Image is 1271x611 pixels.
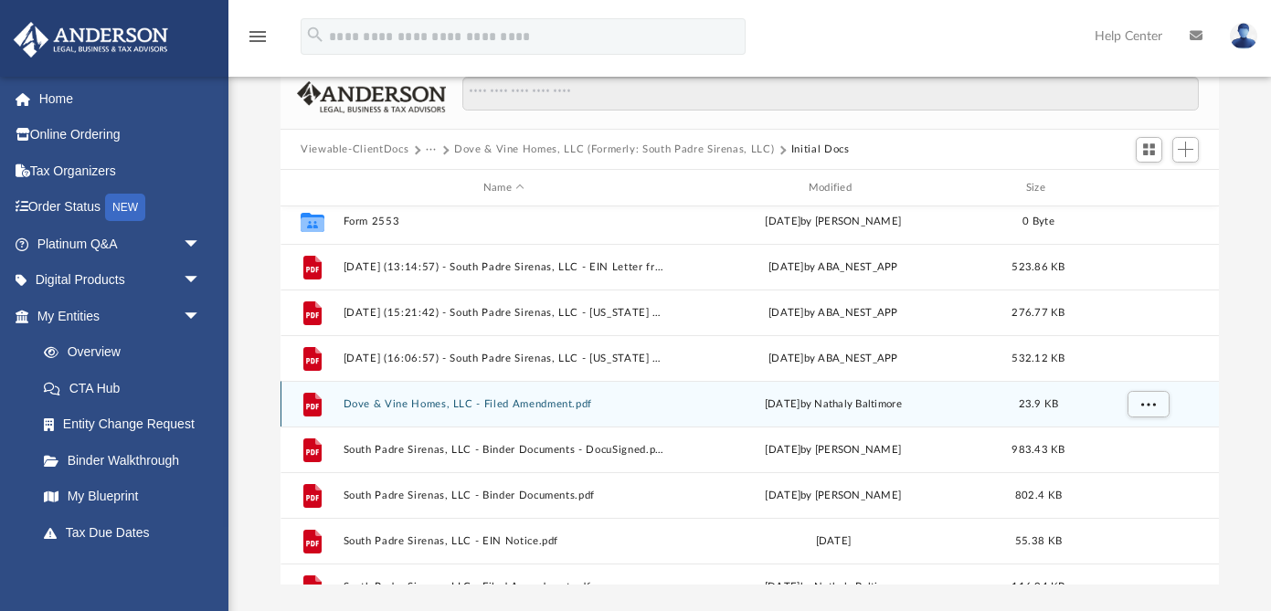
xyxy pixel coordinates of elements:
button: Form 2553 [344,216,665,227]
div: [DATE] by [PERSON_NAME] [673,488,994,504]
a: Tax Due Dates [26,514,228,551]
div: Name [343,180,664,196]
button: [DATE] (15:21:42) - South Padre Sirenas, LLC - [US_STATE] Franchise from [US_STATE] Comptroller.pdf [344,307,665,319]
div: id [1083,180,1211,196]
input: Search files and folders [462,77,1199,111]
button: Dove & Vine Homes, LLC (Formerly: South Padre Sirenas, LLC) [454,142,774,158]
div: [DATE] by Nathaly Baltimore [673,396,994,413]
a: CTA Hub [26,370,228,406]
button: Add [1172,137,1200,163]
button: South Padre Sirenas, LLC - EIN Notice.pdf [344,535,665,547]
span: 983.43 KB [1012,445,1064,455]
i: search [305,25,325,45]
a: Tax Organizers [13,153,228,189]
img: Anderson Advisors Platinum Portal [8,22,174,58]
div: [DATE] by Nathaly Baltimore [673,579,994,595]
div: [DATE] by [PERSON_NAME] [673,442,994,458]
a: Overview [26,334,228,371]
a: My Blueprint [26,479,219,515]
button: [DATE] (16:06:57) - South Padre Sirenas, LLC - [US_STATE] Franchise from [US_STATE] Comptroller.pdf [344,353,665,364]
button: South Padre Sirenas, LLC - Filed Amendment.pdf [344,581,665,593]
a: Entity Change Request [26,406,228,443]
button: More options [1128,391,1170,418]
a: Order StatusNEW [13,189,228,226]
img: User Pic [1230,23,1257,49]
a: Home [13,80,228,117]
a: My Entitiesarrow_drop_down [13,298,228,334]
div: NEW [105,194,145,221]
span: 802.4 KB [1015,490,1062,500]
a: Online Ordering [13,117,228,153]
div: grid [281,206,1219,585]
div: [DATE] by ABA_NEST_APP [673,351,994,367]
div: Size [1002,180,1075,196]
a: Platinum Q&Aarrow_drop_down [13,226,228,262]
div: [DATE] [673,533,994,550]
button: [DATE] (13:14:57) - South Padre Sirenas, LLC - EIN Letter from IRS.pdf [344,261,665,273]
a: Digital Productsarrow_drop_down [13,262,228,299]
div: Modified [673,180,994,196]
div: [DATE] by ABA_NEST_APP [673,305,994,321]
button: Viewable-ClientDocs [301,142,408,158]
button: Dove & Vine Homes, LLC - Filed Amendment.pdf [344,398,665,410]
button: Initial Docs [791,142,850,158]
span: 0 Byte [1022,216,1054,226]
span: arrow_drop_down [183,298,219,335]
span: 276.77 KB [1012,308,1064,318]
span: arrow_drop_down [183,262,219,300]
span: 23.9 KB [1019,399,1059,409]
span: 523.86 KB [1012,262,1064,272]
div: [DATE] by ABA_NEST_APP [673,259,994,276]
div: [DATE] by [PERSON_NAME] [673,214,994,230]
button: South Padre Sirenas, LLC - Binder Documents.pdf [344,490,665,501]
span: 532.12 KB [1012,353,1064,363]
a: Binder Walkthrough [26,442,228,479]
span: 55.38 KB [1015,536,1062,546]
a: menu [247,35,269,47]
span: arrow_drop_down [183,226,219,263]
button: South Padre Sirenas, LLC - Binder Documents - DocuSigned.pdf [344,444,665,456]
i: menu [247,26,269,47]
button: ··· [426,142,438,158]
span: 116.04 KB [1012,582,1064,592]
button: Switch to Grid View [1136,137,1163,163]
div: id [289,180,334,196]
